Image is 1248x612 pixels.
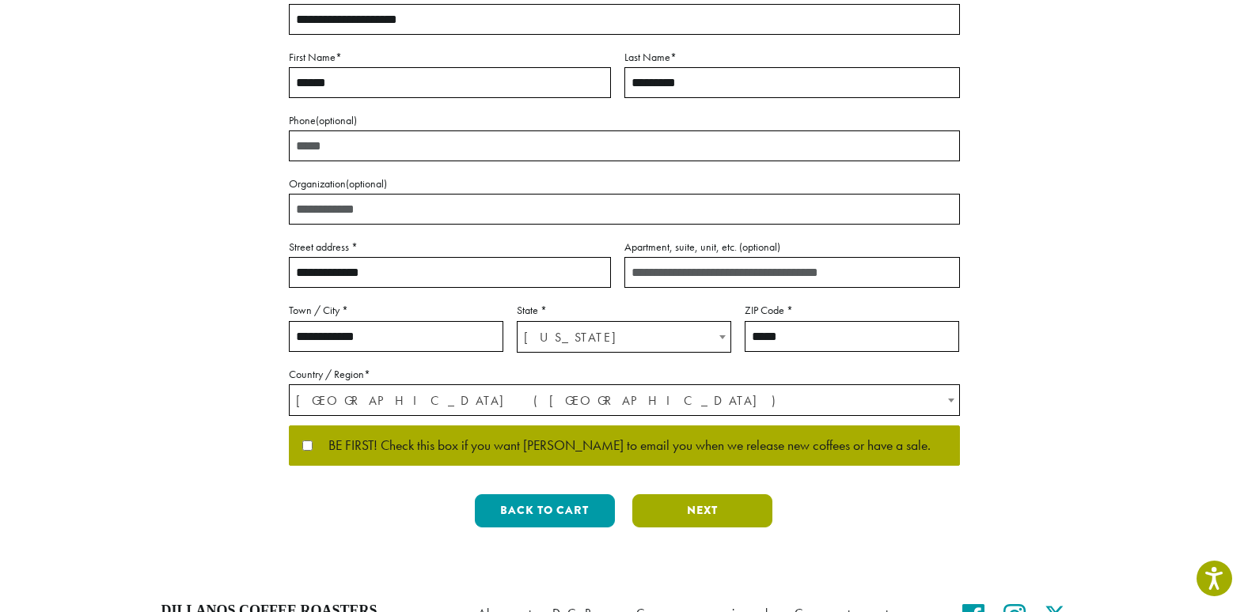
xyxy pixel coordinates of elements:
[745,300,959,320] label: ZIP Code
[346,176,387,191] span: (optional)
[739,240,780,254] span: (optional)
[289,47,611,67] label: First Name
[517,321,731,353] span: State
[517,300,731,320] label: State
[518,322,730,353] span: Tennessee
[290,385,959,416] span: United States (US)
[313,439,931,453] span: BE FIRST! Check this box if you want [PERSON_NAME] to email you when we release new coffees or ha...
[624,237,960,257] label: Apartment, suite, unit, etc.
[289,174,960,194] label: Organization
[624,47,960,67] label: Last Name
[302,440,313,451] input: BE FIRST! Check this box if you want [PERSON_NAME] to email you when we release new coffees or ha...
[289,300,503,320] label: Town / City
[316,113,357,127] span: (optional)
[289,237,611,257] label: Street address
[632,494,772,527] button: Next
[289,384,960,416] span: Country / Region
[475,494,615,527] button: Back to cart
